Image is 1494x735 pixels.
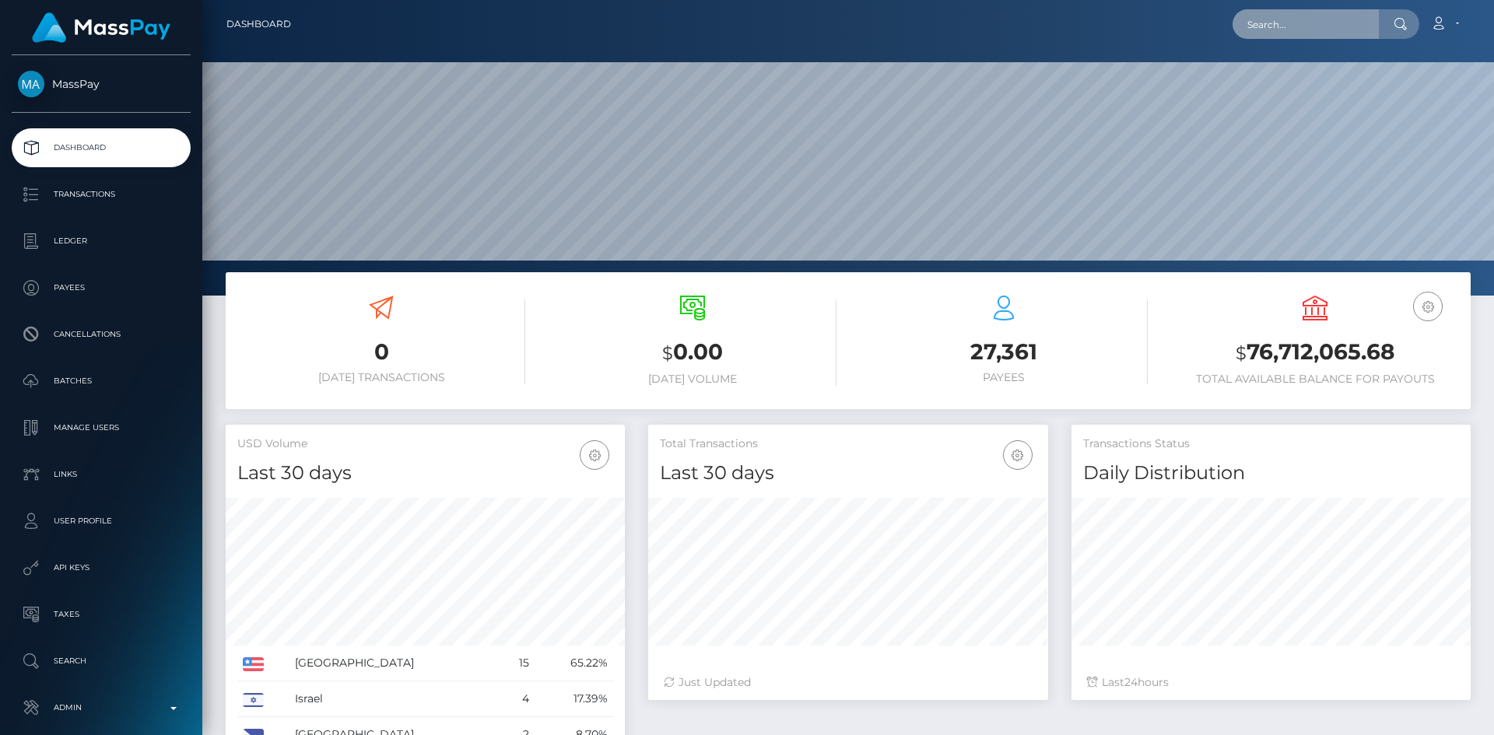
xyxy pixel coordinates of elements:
[237,436,613,452] h5: USD Volume
[1233,9,1379,39] input: Search...
[18,416,184,439] p: Manage Users
[12,362,191,401] a: Batches
[243,693,264,707] img: IL.png
[12,595,191,634] a: Taxes
[12,77,191,91] span: MassPay
[18,183,184,206] p: Transactions
[18,603,184,626] p: Taxes
[18,696,184,719] p: Admin
[12,175,191,214] a: Transactions
[289,646,501,681] td: [GEOGRAPHIC_DATA]
[1236,342,1247,364] small: $
[12,548,191,587] a: API Keys
[12,268,191,307] a: Payees
[18,71,44,97] img: MassPay
[18,649,184,673] p: Search
[549,337,836,369] h3: 0.00
[12,222,191,261] a: Ledger
[18,323,184,346] p: Cancellations
[18,369,184,393] p: Batches
[237,371,525,384] h6: [DATE] Transactions
[500,681,535,717] td: 4
[662,342,673,364] small: $
[237,460,613,487] h4: Last 30 days
[1171,337,1459,369] h3: 76,712,065.68
[664,674,1032,691] div: Just Updated
[18,463,184,486] p: Links
[660,460,1036,487] h4: Last 30 days
[243,657,264,671] img: US.png
[12,455,191,494] a: Links
[860,337,1148,367] h3: 27,361
[18,276,184,299] p: Payees
[18,136,184,159] p: Dashboard
[12,688,191,727] a: Admin
[1083,436,1459,452] h5: Transactions Status
[535,681,613,717] td: 17.39%
[1171,373,1459,386] h6: Total Available Balance for Payouts
[12,408,191,447] a: Manage Users
[500,646,535,681] td: 15
[18,509,184,533] p: User Profile
[12,642,191,681] a: Search
[860,371,1148,384] h6: Payees
[289,681,501,717] td: Israel
[1124,675,1138,689] span: 24
[237,337,525,367] h3: 0
[32,12,170,43] img: MassPay Logo
[660,436,1036,452] h5: Total Transactions
[549,373,836,386] h6: [DATE] Volume
[18,556,184,579] p: API Keys
[1083,460,1459,487] h4: Daily Distribution
[12,502,191,541] a: User Profile
[535,646,613,681] td: 65.22%
[1087,674,1455,691] div: Last hours
[18,229,184,253] p: Ledger
[12,128,191,167] a: Dashboard
[12,315,191,354] a: Cancellations
[226,8,291,40] a: Dashboard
